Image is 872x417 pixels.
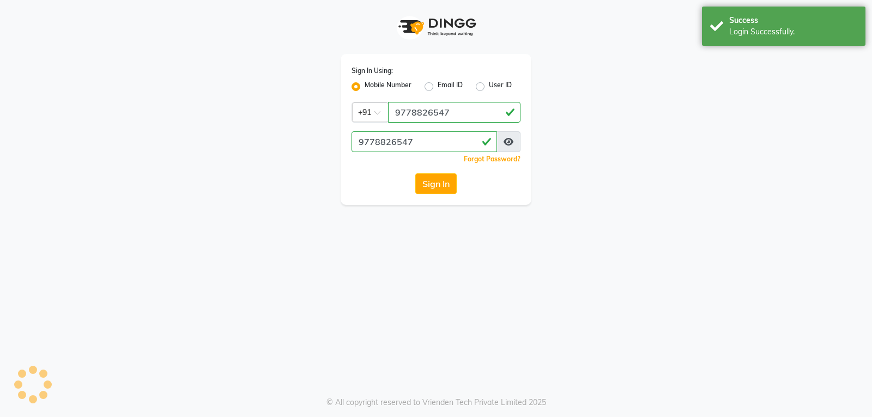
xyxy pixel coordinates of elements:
label: Mobile Number [365,80,411,93]
input: Username [352,131,497,152]
label: User ID [489,80,512,93]
label: Sign In Using: [352,66,393,76]
div: Login Successfully. [729,26,857,38]
button: Sign In [415,173,457,194]
label: Email ID [438,80,463,93]
input: Username [388,102,520,123]
a: Forgot Password? [464,155,520,163]
img: logo1.svg [392,11,480,43]
div: Success [729,15,857,26]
